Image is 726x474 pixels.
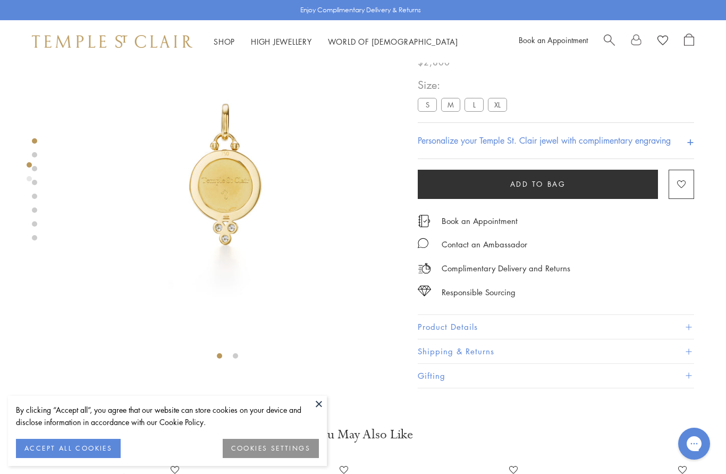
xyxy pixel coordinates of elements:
label: S [418,98,437,112]
iframe: Gorgias live chat messenger [673,424,715,463]
nav: Main navigation [214,35,458,48]
label: M [441,98,460,112]
button: COOKIES SETTINGS [223,439,319,458]
img: icon_appointment.svg [418,215,430,227]
label: XL [488,98,507,112]
a: Book an Appointment [519,35,588,45]
a: High JewelleryHigh Jewellery [251,36,312,47]
img: icon_delivery.svg [418,262,431,275]
div: By clicking “Accept all”, you agree that our website can store cookies on your device and disclos... [16,404,319,428]
img: MessageIcon-01_2.svg [418,238,428,248]
a: Open Shopping Bag [684,34,694,49]
p: Enjoy Complimentary Delivery & Returns [300,5,421,15]
a: ShopShop [214,36,235,47]
button: Add to bag [418,170,658,199]
a: View Wishlist [657,34,668,49]
p: Complimentary Delivery and Returns [442,262,570,275]
span: Size: [418,77,511,94]
button: Gifting [418,364,694,388]
label: L [465,98,484,112]
a: World of [DEMOGRAPHIC_DATA]World of [DEMOGRAPHIC_DATA] [328,36,458,47]
img: Temple St. Clair [32,35,192,48]
span: Add to bag [510,179,566,190]
h3: You May Also Like [43,426,683,443]
button: Shipping & Returns [418,340,694,364]
img: icon_sourcing.svg [418,286,431,296]
div: Product gallery navigation [27,160,32,190]
button: Product Details [418,315,694,339]
h4: Personalize your Temple St. Clair jewel with complimentary engraving [418,135,671,147]
div: Responsible Sourcing [442,286,516,299]
div: Contact an Ambassador [442,238,527,251]
button: ACCEPT ALL COOKIES [16,439,121,458]
h4: + [687,131,694,151]
a: Book an Appointment [442,215,518,227]
a: Search [604,34,615,49]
